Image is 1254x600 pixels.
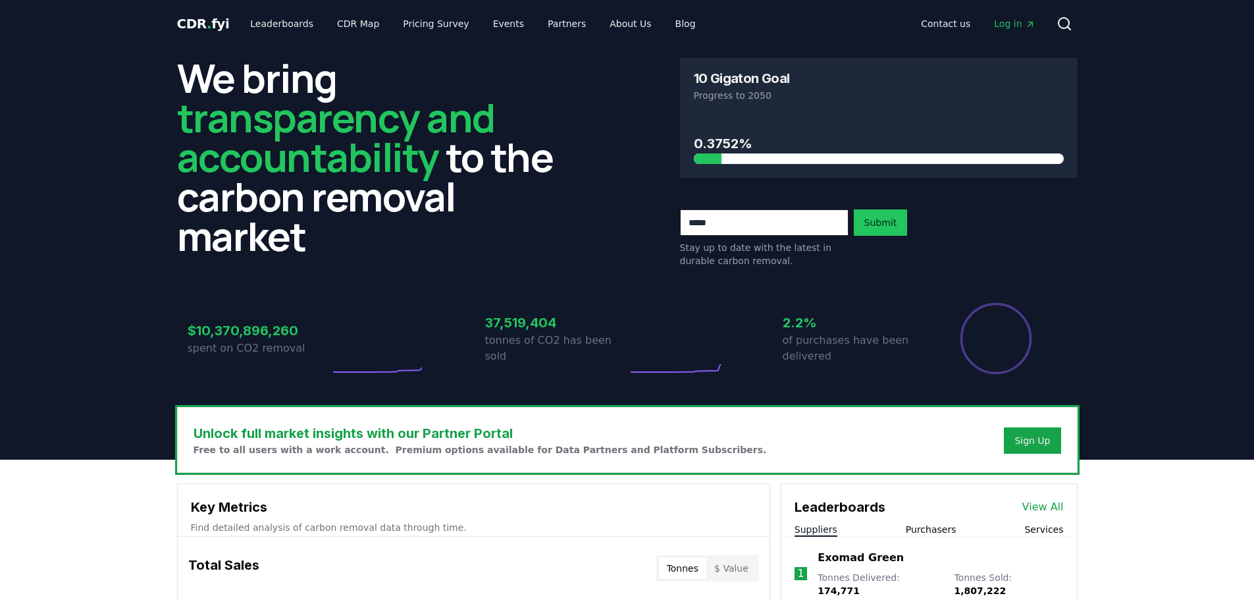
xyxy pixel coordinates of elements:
h3: $10,370,896,260 [188,321,330,341]
button: Tonnes [659,558,706,579]
span: transparency and accountability [177,90,495,184]
h3: 37,519,404 [485,313,627,333]
a: Sign Up [1014,434,1050,447]
button: Submit [854,209,908,236]
a: Partners [537,12,596,36]
p: 1 [797,566,804,582]
button: Purchasers [906,523,956,536]
p: spent on CO2 removal [188,341,330,356]
h2: We bring to the carbon removal market [177,58,575,256]
p: Tonnes Sold : [954,571,1063,597]
h3: Unlock full market insights with our Partner Portal [194,423,767,443]
h3: 10 Gigaton Goal [694,72,790,85]
span: 1,807,222 [954,586,1006,596]
a: Leaderboards [240,12,324,36]
span: CDR fyi [177,16,230,32]
p: of purchases have been delivered [783,333,925,364]
h3: Leaderboards [795,497,885,517]
h3: Key Metrics [191,497,756,517]
nav: Main [910,12,1045,36]
span: Log in [994,17,1035,30]
h3: 0.3752% [694,134,1064,153]
span: . [207,16,211,32]
h3: 2.2% [783,313,925,333]
p: Tonnes Delivered : [818,571,941,597]
a: View All [1022,499,1064,515]
a: CDR Map [327,12,390,36]
a: Contact us [910,12,981,36]
a: Exomad Green [818,550,904,566]
nav: Main [240,12,706,36]
button: Suppliers [795,523,837,536]
h3: Total Sales [188,555,259,582]
a: Log in [983,12,1045,36]
button: Services [1024,523,1063,536]
span: 174,771 [818,586,860,596]
a: Events [483,12,535,36]
button: $ Value [706,558,756,579]
a: About Us [599,12,662,36]
button: Sign Up [1004,427,1060,454]
a: CDR.fyi [177,14,230,33]
a: Blog [665,12,706,36]
a: Pricing Survey [392,12,479,36]
p: tonnes of CO2 has been sold [485,333,627,364]
p: Free to all users with a work account. Premium options available for Data Partners and Platform S... [194,443,767,456]
div: Percentage of sales delivered [959,302,1033,375]
p: Find detailed analysis of carbon removal data through time. [191,521,756,534]
p: Stay up to date with the latest in durable carbon removal. [680,241,849,267]
p: Progress to 2050 [694,89,1064,102]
